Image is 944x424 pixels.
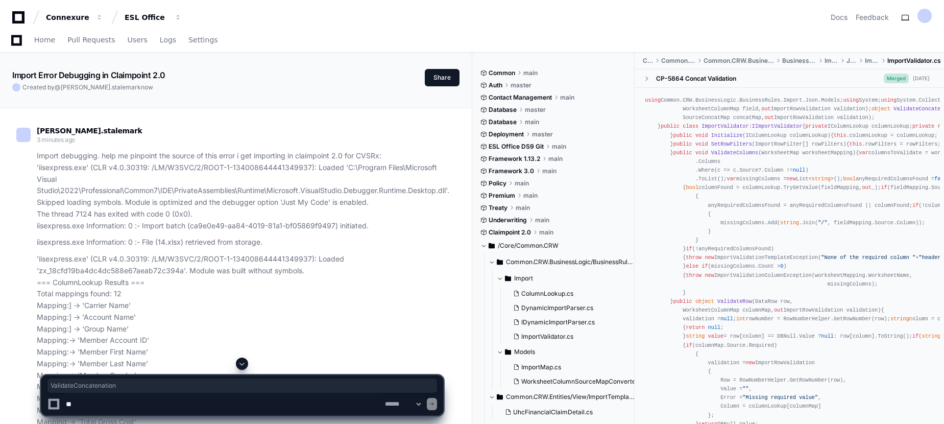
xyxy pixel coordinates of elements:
[542,167,556,175] span: main
[141,83,153,91] span: now
[780,263,783,269] span: 0
[34,37,55,43] span: Home
[645,298,878,313] span: DataRow row, WorksheetColumnMap columnMap, ImportRowValidation validation
[890,316,909,322] span: string
[727,176,736,182] span: var
[497,344,644,360] button: Models
[521,304,593,312] span: DynamicImportParser.cs
[498,242,559,250] span: /Core/Common.CRW
[746,132,828,138] span: IColumnLookup columnLookup
[12,70,165,80] app-text-character-animate: Import Error Debugging in Claimpoint 2.0
[708,324,721,331] span: null
[764,114,773,121] span: out
[497,256,503,268] svg: Directory
[673,298,692,304] span: public
[831,12,848,22] a: Docs
[761,150,853,156] span: WorksheetMap worksheetMapping
[673,150,856,156] span: ( )
[881,97,897,103] span: using
[489,216,527,224] span: Underwriting
[489,254,636,270] button: Common.CRW.BusinessLogic/BusinessRules/Import/Json
[128,37,148,43] span: Users
[489,240,495,252] svg: Directory
[872,106,890,112] span: object
[51,382,434,390] span: ValidateConcatenation
[793,167,806,173] span: null
[850,141,862,147] span: this
[704,57,774,65] span: Common.CRW.BusinessLogic
[887,57,941,65] span: ImportValidator.cs
[736,316,745,322] span: int
[525,118,539,126] span: main
[752,123,803,129] span: IImportValidator
[37,127,142,135] span: [PERSON_NAME].stalemark
[673,132,692,138] span: public
[509,329,638,344] button: ImportValidator.cs
[46,12,90,22] div: Connexure
[780,220,799,226] span: string
[673,141,846,147] span: ( )
[695,141,708,147] span: void
[489,81,502,89] span: Auth
[521,290,573,298] span: ColumnLookup.cs
[37,237,443,248] p: iisexpress.exe Information: 0 : - File (14.xlsx) retrieved from storage.
[125,12,168,22] div: ESL Office
[560,93,574,102] span: main
[686,342,692,348] span: if
[695,150,708,156] span: void
[843,97,859,103] span: using
[686,184,698,191] span: bool
[711,132,743,138] span: Initialize
[523,192,538,200] span: main
[645,97,661,103] span: using
[505,346,511,358] svg: Directory
[717,298,752,304] span: ValidateRow
[673,150,692,156] span: public
[821,333,834,339] span: null
[67,37,115,43] span: Pull Requests
[42,8,107,27] button: Connexure
[535,216,549,224] span: main
[509,287,638,301] button: ColumnLookup.cs
[720,316,733,322] span: null
[643,57,653,65] span: Core
[661,57,695,65] span: Common.CRW
[497,270,644,287] button: Import
[120,8,186,27] button: ESL Office
[782,57,816,65] span: BusinessRules
[818,220,827,226] span: "/"
[489,179,506,187] span: Policy
[489,93,552,102] span: Contact Management
[506,258,636,266] span: Common.CRW.BusinessLogic/BusinessRules/Import/Json
[686,324,705,331] span: return
[686,263,698,269] span: else
[686,333,705,339] span: string
[34,29,55,52] a: Home
[912,202,918,208] span: if
[695,298,714,304] span: object
[489,130,524,138] span: Deployment
[661,123,680,129] span: public
[509,315,638,329] button: IDynamicImportParser.cs
[514,274,533,282] span: Import
[516,204,530,212] span: main
[922,333,941,339] span: string
[489,69,515,77] span: Common
[514,348,535,356] span: Models
[881,184,887,191] span: if
[645,298,881,313] span: ( )
[525,106,546,114] span: master
[656,75,736,83] div: CP-5864 Concat Validation
[509,301,638,315] button: DynamicImportParser.cs
[160,29,176,52] a: Logs
[884,74,909,83] span: Merged
[686,246,692,252] span: if
[37,136,75,144] span: 3 minutes ago
[37,150,443,231] p: Import debugging. help me pinpoint the source of this error i get importing in claimpoint 2.0 for...
[755,141,843,147] span: ImportRowFilter[] rowFilters
[686,254,701,261] span: throw
[548,155,563,163] span: main
[515,179,529,187] span: main
[774,307,783,313] span: out
[821,254,915,261] span: "None of the required column "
